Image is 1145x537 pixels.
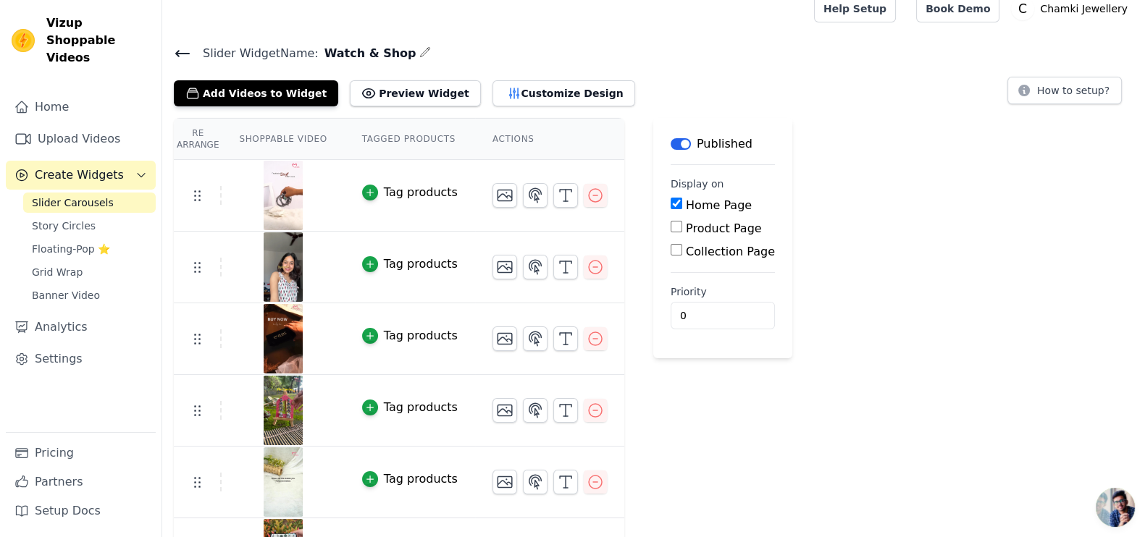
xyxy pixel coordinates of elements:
[23,285,156,305] a: Banner Video
[23,193,156,213] a: Slider Carousels
[12,29,35,52] img: Vizup
[384,399,458,416] div: Tag products
[6,313,156,342] a: Analytics
[350,80,480,106] button: Preview Widget
[671,284,775,299] label: Priority
[6,468,156,496] a: Partners
[263,447,303,517] img: reel-preview-tp1yce-3b.myshopify.com-3709081717291169288_47183924407.jpeg
[32,242,110,256] span: Floating-Pop ⭐
[32,288,100,303] span: Banner Video
[492,80,635,106] button: Customize Design
[1096,488,1135,527] a: Open chat
[384,470,458,488] div: Tag products
[1007,87,1122,101] a: How to setup?
[6,344,156,373] a: Settings
[419,43,431,63] div: Edit Name
[1007,77,1122,104] button: How to setup?
[6,161,156,190] button: Create Widgets
[384,255,458,273] div: Tag products
[492,470,517,494] button: Change Thumbnail
[191,45,319,62] span: Slider Widget Name:
[345,119,475,160] th: Tagged Products
[6,439,156,468] a: Pricing
[263,161,303,230] img: reel-preview-tp1yce-3b.myshopify.com-3700444799509483393_47183924407.jpeg
[263,304,303,373] img: reel-preview-tp1yce-3b.myshopify.com-3706739097009679094_47183924407.jpeg
[362,184,458,201] button: Tag products
[32,219,96,233] span: Story Circles
[222,119,344,160] th: Shoppable Video
[492,255,517,279] button: Change Thumbnail
[492,398,517,423] button: Change Thumbnail
[35,166,124,184] span: Create Widgets
[362,399,458,416] button: Tag products
[362,327,458,344] button: Tag products
[46,14,150,67] span: Vizup Shoppable Videos
[319,45,416,62] span: Watch & Shop
[6,496,156,525] a: Setup Docs
[174,80,338,106] button: Add Videos to Widget
[362,470,458,488] button: Tag products
[686,245,775,258] label: Collection Page
[686,198,752,212] label: Home Page
[6,124,156,153] a: Upload Videos
[686,221,762,235] label: Product Page
[174,119,222,160] th: Re Arrange
[23,216,156,236] a: Story Circles
[32,195,114,210] span: Slider Carousels
[492,326,517,351] button: Change Thumbnail
[492,183,517,208] button: Change Thumbnail
[384,184,458,201] div: Tag products
[263,232,303,302] img: reel-preview-tp1yce-3b.myshopify.com-3703371672602124092_4566300481.jpeg
[384,327,458,344] div: Tag products
[32,265,83,279] span: Grid Wrap
[475,119,624,160] th: Actions
[263,376,303,445] img: reel-preview-tp1yce-3b.myshopify.com-3709808964851848824_47183924407.jpeg
[23,262,156,282] a: Grid Wrap
[6,93,156,122] a: Home
[23,239,156,259] a: Floating-Pop ⭐
[697,135,752,153] p: Published
[362,255,458,273] button: Tag products
[671,177,724,191] legend: Display on
[1018,1,1027,16] text: C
